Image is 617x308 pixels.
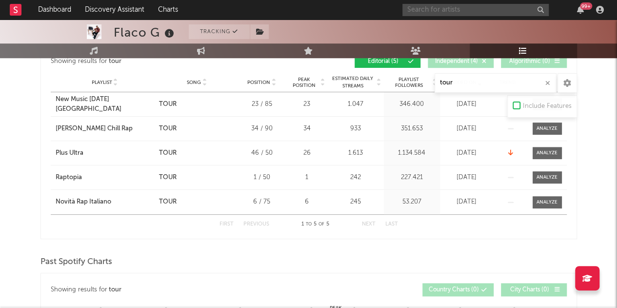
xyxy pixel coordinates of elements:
[289,197,325,207] div: 6
[422,283,494,296] button: Country Charts(0)
[386,148,438,158] div: 1.134.584
[56,148,83,158] div: Plus Ultra
[330,197,381,207] div: 245
[240,197,284,207] div: 6 / 75
[330,124,381,134] div: 933
[442,197,491,207] div: [DATE]
[159,100,177,109] div: TOUR
[289,100,325,109] div: 23
[56,148,154,158] a: Plus Ultra
[442,173,491,183] div: [DATE]
[289,219,342,230] div: 1 5 5
[187,80,201,85] span: Song
[114,24,177,41] div: Flaco G
[507,287,552,293] span: City Charts ( 0 )
[361,59,406,64] span: Editorial ( 5 )
[247,80,270,85] span: Position
[362,222,376,227] button: Next
[240,124,284,134] div: 34 / 90
[51,283,309,296] div: Showing results for
[240,173,284,183] div: 1 / 50
[159,148,177,158] div: TOUR
[109,284,121,296] div: tour
[56,95,154,114] a: New Music [DATE] [GEOGRAPHIC_DATA]
[330,173,381,183] div: 242
[159,197,177,207] div: TOUR
[243,222,269,227] button: Previous
[240,100,284,109] div: 23 / 85
[56,173,154,183] a: Raptopia
[109,56,121,67] div: tour
[330,75,376,90] span: Estimated Daily Streams
[219,222,234,227] button: First
[51,55,309,68] div: Showing results for
[189,24,250,39] button: Tracking
[240,148,284,158] div: 46 / 50
[507,59,552,64] span: Algorithmic ( 0 )
[318,222,324,226] span: of
[386,197,438,207] div: 53.207
[442,148,491,158] div: [DATE]
[402,4,549,16] input: Search for artists
[385,222,398,227] button: Last
[442,124,491,134] div: [DATE]
[428,55,494,68] button: Independent(4)
[289,77,319,88] span: Peak Position
[501,283,567,296] button: City Charts(0)
[289,173,325,183] div: 1
[386,124,438,134] div: 351.653
[56,124,154,134] a: [PERSON_NAME] Chill Rap
[159,173,177,183] div: TOUR
[56,197,111,207] div: Novità Rap Italiano
[386,173,438,183] div: 227.421
[289,124,325,134] div: 34
[159,124,177,134] div: TOUR
[56,173,82,183] div: Raptopia
[306,222,312,226] span: to
[580,2,592,10] div: 99 +
[434,59,479,64] span: Independent ( 4 )
[355,55,420,68] button: Editorial(5)
[429,287,479,293] span: Country Charts ( 0 )
[330,148,381,158] div: 1.613
[289,148,325,158] div: 26
[40,256,112,268] span: Past Spotify Charts
[386,100,438,109] div: 346.400
[442,100,491,109] div: [DATE]
[501,55,567,68] button: Algorithmic(0)
[386,77,432,88] span: Playlist Followers
[577,6,584,14] button: 99+
[523,101,572,112] div: Include Features
[56,124,133,134] div: [PERSON_NAME] Chill Rap
[56,197,154,207] a: Novità Rap Italiano
[330,100,381,109] div: 1.047
[435,73,557,93] input: Search Playlists/Charts
[92,80,112,85] span: Playlist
